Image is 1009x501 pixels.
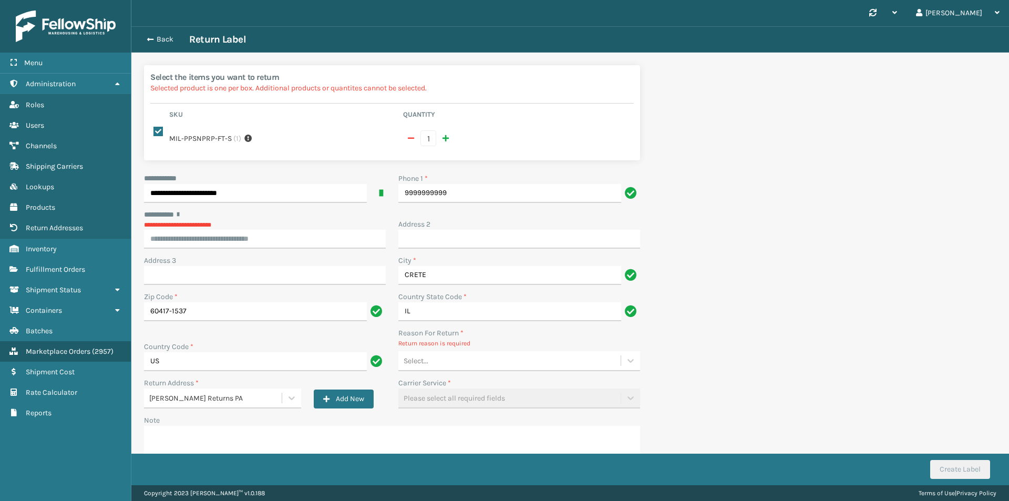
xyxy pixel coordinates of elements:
button: Add New [314,390,374,408]
h2: Select the items you want to return [150,71,634,83]
span: Lookups [26,182,54,191]
a: Privacy Policy [956,489,996,497]
div: Select... [404,355,428,366]
span: Roles [26,100,44,109]
label: Country State Code [398,291,467,302]
span: ( 2957 ) [92,347,114,356]
span: Containers [26,306,62,315]
span: Shipment Status [26,285,81,294]
div: | [919,485,996,501]
label: City [398,255,416,266]
p: Copyright 2023 [PERSON_NAME]™ v 1.0.188 [144,485,265,501]
div: [PERSON_NAME] Returns PA [149,393,283,404]
span: Products [26,203,55,212]
span: Fulfillment Orders [26,265,85,274]
img: logo [16,11,116,42]
span: Users [26,121,44,130]
span: Batches [26,326,53,335]
span: ( 1 ) [233,133,241,144]
span: Marketplace Orders [26,347,90,356]
span: Reports [26,408,52,417]
label: Reason For Return [398,328,464,339]
label: Phone 1 [398,173,428,184]
button: Create Label [930,460,990,479]
span: Return Addresses [26,223,83,232]
span: Channels [26,141,57,150]
button: Back [141,35,189,44]
a: Terms of Use [919,489,955,497]
span: Rate Calculator [26,388,77,397]
label: Zip Code [144,291,178,302]
span: Administration [26,79,76,88]
label: Country Code [144,341,193,352]
th: Quantity [400,110,634,122]
span: Menu [24,58,43,67]
span: Shipping Carriers [26,162,83,171]
span: Inventory [26,244,57,253]
p: Return reason is required [398,339,640,348]
label: Address 3 [144,255,176,266]
label: Address 2 [398,219,430,230]
label: Carrier Service [398,377,451,388]
label: Note [144,416,160,425]
span: Shipment Cost [26,367,75,376]
label: MIL-PPSNPRP-FT-S [169,133,232,144]
label: Return Address [144,377,199,388]
th: Sku [166,110,400,122]
h3: Return Label [189,33,246,46]
p: Selected product is one per box. Additional products or quantites cannot be selected. [150,83,634,94]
